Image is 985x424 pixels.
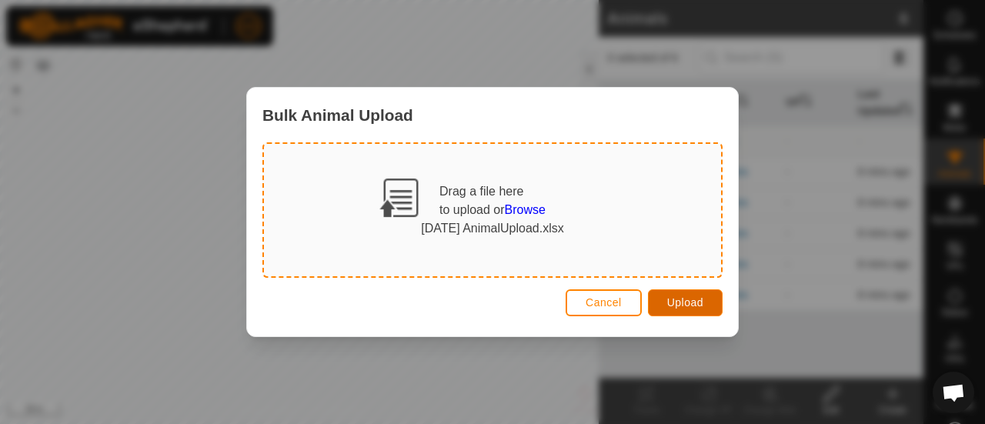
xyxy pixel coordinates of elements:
span: Upload [667,296,703,309]
button: Upload [648,289,723,316]
span: Browse [505,203,546,216]
div: Drag a file here [439,182,546,219]
div: to upload or [439,201,546,219]
div: [DATE] AnimalUpload.xlsx [302,219,683,238]
span: Cancel [586,296,622,309]
span: Bulk Animal Upload [262,103,413,127]
div: Open chat [933,372,974,413]
button: Cancel [566,289,642,316]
